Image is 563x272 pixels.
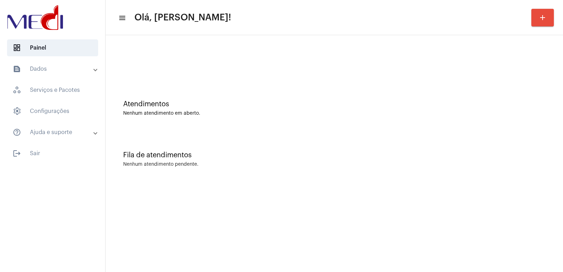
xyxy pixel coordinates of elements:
[13,128,94,137] mat-panel-title: Ajuda e suporte
[13,107,21,115] span: sidenav icon
[134,12,231,23] span: Olá, [PERSON_NAME]!
[118,14,125,22] mat-icon: sidenav icon
[7,145,98,162] span: Sair
[13,128,21,137] mat-icon: sidenav icon
[4,124,105,141] mat-expansion-panel-header: sidenav iconAjuda e suporte
[13,65,21,73] mat-icon: sidenav icon
[13,65,94,73] mat-panel-title: Dados
[123,151,545,159] div: Fila de atendimentos
[6,4,65,32] img: d3a1b5fa-500b-b90f-5a1c-719c20e9830b.png
[538,13,547,22] mat-icon: add
[123,111,545,116] div: Nenhum atendimento em aberto.
[7,82,98,99] span: Serviços e Pacotes
[123,100,545,108] div: Atendimentos
[13,149,21,158] mat-icon: sidenav icon
[123,162,198,167] div: Nenhum atendimento pendente.
[4,61,105,77] mat-expansion-panel-header: sidenav iconDados
[13,44,21,52] span: sidenav icon
[7,103,98,120] span: Configurações
[7,39,98,56] span: Painel
[13,86,21,94] span: sidenav icon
